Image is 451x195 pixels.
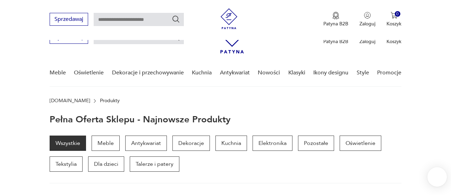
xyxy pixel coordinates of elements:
[74,59,104,86] a: Oświetlenie
[357,59,369,86] a: Style
[172,15,180,23] button: Szukaj
[220,59,250,86] a: Antykwariat
[125,136,167,151] a: Antykwariat
[323,21,348,27] p: Patyna B2B
[112,59,184,86] a: Dekoracje i przechowywanie
[50,98,90,104] a: [DOMAIN_NAME]
[92,136,120,151] a: Meble
[50,59,66,86] a: Meble
[172,136,210,151] a: Dekoracje
[50,156,83,172] a: Tekstylia
[323,38,348,45] p: Patyna B2B
[359,12,375,27] button: Zaloguj
[215,136,247,151] a: Kuchnia
[253,136,292,151] a: Elektronika
[288,59,305,86] a: Klasyki
[50,13,88,26] button: Sprzedawaj
[258,59,280,86] a: Nowości
[427,167,447,187] iframe: Smartsupp widget button
[332,12,339,19] img: Ikona medalu
[130,156,179,172] a: Talerze i patery
[359,38,375,45] p: Zaloguj
[359,21,375,27] p: Zaloguj
[386,38,401,45] p: Koszyk
[386,12,401,27] button: 0Koszyk
[391,12,398,19] img: Ikona koszyka
[323,12,348,27] a: Ikona medaluPatyna B2B
[100,98,120,104] p: Produkty
[323,12,348,27] button: Patyna B2B
[50,35,88,40] a: Sprzedawaj
[88,156,124,172] a: Dla dzieci
[340,136,381,151] a: Oświetlenie
[50,17,88,22] a: Sprzedawaj
[50,136,86,151] a: Wszystkie
[377,59,401,86] a: Promocje
[386,21,401,27] p: Koszyk
[50,115,231,124] h1: Pełna oferta sklepu - najnowsze produkty
[219,8,239,29] img: Patyna - sklep z meblami i dekoracjami vintage
[298,136,334,151] a: Pozostałe
[192,59,212,86] a: Kuchnia
[364,12,371,19] img: Ikonka użytkownika
[313,59,348,86] a: Ikony designu
[395,11,401,17] div: 0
